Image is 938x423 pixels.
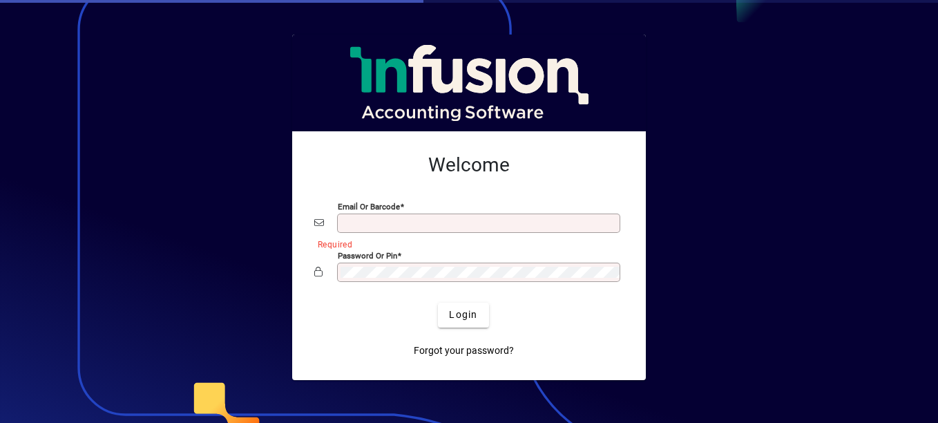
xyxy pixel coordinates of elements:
[408,339,519,364] a: Forgot your password?
[438,303,488,328] button: Login
[414,344,514,358] span: Forgot your password?
[338,201,400,211] mat-label: Email or Barcode
[449,308,477,322] span: Login
[338,250,397,260] mat-label: Password or Pin
[318,236,613,251] mat-error: Required
[314,153,624,177] h2: Welcome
